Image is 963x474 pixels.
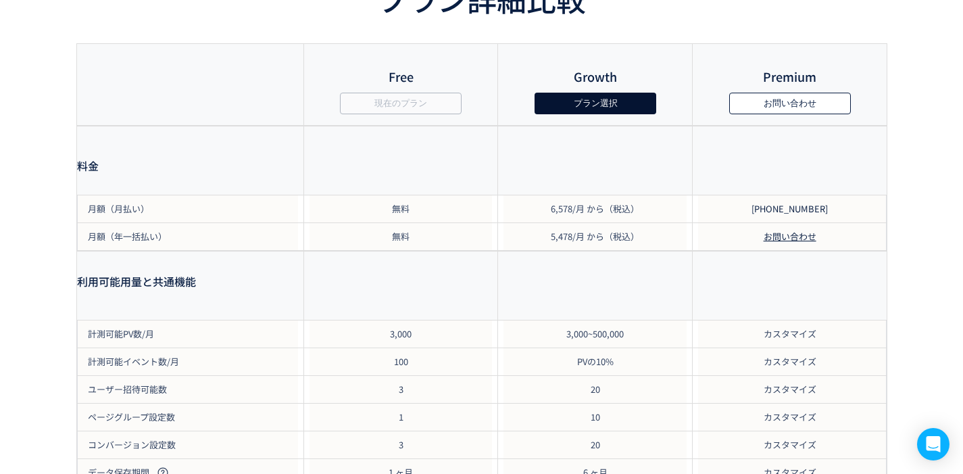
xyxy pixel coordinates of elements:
div: ページグループ設定数 [77,404,303,431]
a: [PHONE_NUMBER] [751,195,828,222]
span: カスタマイズ [763,321,816,348]
h4: Growth [498,68,692,85]
h4: Premium [693,68,887,85]
button: お問い合わせ [729,93,850,114]
span: カスタマイズ [763,404,816,431]
button: プラン選択 [534,93,656,114]
div: Open Intercom Messenger [917,428,949,460]
span: カスタマイズ [763,348,816,375]
span: 無料 [392,223,410,250]
td: 料金 [76,126,303,195]
span: 無料 [392,195,410,222]
span: カスタマイズ [763,376,816,403]
div: ユーザー招待可能数 [77,376,303,403]
span: 3 [398,431,403,458]
span: 1 [398,404,403,431]
div: 月額（年一括払い） [77,223,303,250]
span: 100 [393,348,408,375]
span: 3,000 [390,321,412,348]
a: お問い合わせ [763,223,816,250]
span: PVの10% [576,348,613,375]
span: カスタマイズ [763,431,816,458]
div: 計測可能PV数/月 [77,321,303,348]
div: コンバージョン設定数 [77,431,303,458]
span: 3 [398,376,403,403]
span: 20 [590,376,599,403]
span: 6,578/月 から（税込） [551,195,639,222]
span: 20 [590,431,599,458]
div: 月額（月払い） [77,195,303,222]
span: 3,000~500,000 [566,321,624,348]
button: 現在のプラン [340,93,462,114]
span: 10 [590,404,599,431]
td: 利用可能用量と共通機能 [76,252,303,321]
span: 5,478/月 から（税込） [551,223,639,250]
div: 計測可能イベント数/月 [77,348,303,375]
h4: Free [303,68,497,85]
